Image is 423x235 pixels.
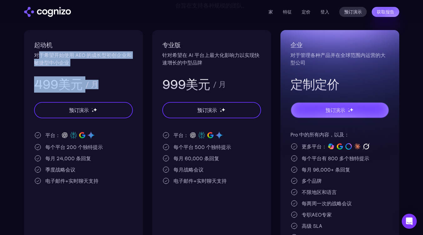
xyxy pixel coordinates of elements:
font: 定制定价 [290,77,340,92]
a: 家 [24,7,71,17]
img: 星星 [348,108,349,109]
a: 登入 [320,8,329,16]
font: 对于管理各种产品并在全球范围内运营的大型公司 [290,52,385,66]
a: 预订演示星星星星星星 [290,102,389,118]
font: 平台： [174,132,189,138]
font: 预订演示 [325,107,345,113]
font: 对于希望开始使用 AEO 的成长型初创企业和敏捷型中小企业 [34,52,132,66]
font: / 月 [85,80,98,89]
font: 不限地区和语言 [302,189,337,195]
img: 星星 [92,108,93,109]
img: 星星 [220,108,221,109]
font: 专职AEO专家 [302,212,332,218]
a: 获取报告 [372,7,399,17]
font: 季度战略会议 [45,166,75,173]
font: Pro 中的所有内容，以及： [290,131,349,138]
font: 预订演示 [344,9,362,14]
img: 星星 [348,110,350,112]
font: 每个平台 500 个独特提示 [174,144,231,150]
font: 999美元 [162,77,210,92]
font: 每个平台 200 个独特提示 [45,144,103,150]
font: 预订演示 [197,107,217,113]
a: 预订演示 [339,7,367,17]
font: 专业版 [162,41,181,49]
img: 星星 [93,108,97,112]
font: 获取报告 [377,9,394,14]
a: 预订演示星星星星星星 [162,102,261,118]
font: 每月 24,000 条回复 [45,155,91,161]
font: 每月 60,000 条回复 [174,155,219,161]
img: 星星 [350,108,354,112]
a: 家 [269,9,273,15]
img: 星星 [220,110,222,112]
a: 预订演示星星星星星星 [34,102,133,118]
img: 星星 [221,108,225,112]
font: 电子邮件+实时聊天支持 [174,178,227,184]
font: 高级 SLA [302,223,322,229]
img: 星星 [92,110,94,112]
font: 登入 [320,9,329,15]
a: 定价 [302,9,310,15]
font: 平台： [45,132,60,138]
font: 预订演示 [69,107,89,113]
font: 每月 96,000+ 条回复 [302,166,350,173]
font: 499美元 [34,77,83,92]
font: / 月 [213,80,226,89]
font: 企业 [290,41,303,49]
img: cognizo 徽标 [24,7,71,17]
font: 多个品牌 [302,178,322,184]
font: 更多平台： [302,143,327,150]
font: 每月战略会议 [174,166,204,173]
font: 每个平台有 800 多个独特提示 [302,155,369,161]
font: 电子邮件+实时聊天支持 [45,178,98,184]
div: 打开 Intercom Messenger [402,214,417,229]
font: 每两周一次的战略会议 [302,200,352,207]
a: 特征 [283,9,292,15]
font: 起动机 [34,41,53,49]
font: 针对希望在 AI 平台上最大化影响力以实现快速增长的中型品牌 [162,52,259,66]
